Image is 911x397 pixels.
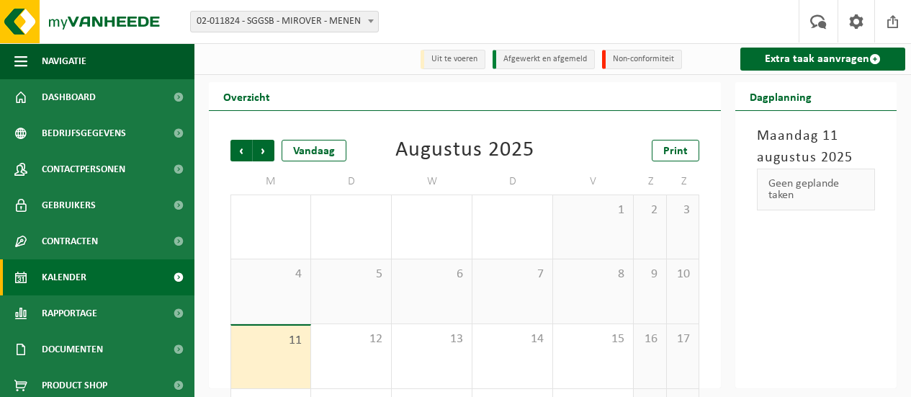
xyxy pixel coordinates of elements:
span: 30 [399,202,465,218]
span: Rapportage [42,295,97,331]
h2: Overzicht [209,82,284,110]
span: 12 [318,331,384,347]
li: Non-conformiteit [602,50,682,69]
span: 4 [238,267,303,282]
span: 02-011824 - SGGSB - MIROVER - MENEN [190,11,379,32]
span: 14 [480,331,545,347]
div: Vandaag [282,140,346,161]
span: Volgende [253,140,274,161]
li: Afgewerkt en afgemeld [493,50,595,69]
span: 02-011824 - SGGSB - MIROVER - MENEN [191,12,378,32]
td: M [230,169,311,195]
span: 16 [641,331,659,347]
span: 11 [238,333,303,349]
span: 1 [560,202,626,218]
span: 15 [560,331,626,347]
span: Documenten [42,331,103,367]
span: Print [663,146,688,157]
span: 29 [318,202,384,218]
td: Z [634,169,667,195]
h3: Maandag 11 augustus 2025 [757,125,875,169]
span: 28 [238,202,303,218]
a: Extra taak aanvragen [740,48,905,71]
td: D [472,169,553,195]
div: Geen geplande taken [757,169,875,210]
span: 8 [560,267,626,282]
span: 7 [480,267,545,282]
span: 2 [641,202,659,218]
span: Gebruikers [42,187,96,223]
span: 5 [318,267,384,282]
td: Z [667,169,700,195]
a: Print [652,140,699,161]
span: Navigatie [42,43,86,79]
span: Contracten [42,223,98,259]
span: Contactpersonen [42,151,125,187]
li: Uit te voeren [421,50,485,69]
span: 10 [674,267,692,282]
span: 13 [399,331,465,347]
span: Vorige [230,140,252,161]
span: 31 [480,202,545,218]
span: Bedrijfsgegevens [42,115,126,151]
td: W [392,169,472,195]
span: Dashboard [42,79,96,115]
span: 6 [399,267,465,282]
span: 9 [641,267,659,282]
span: 17 [674,331,692,347]
span: 3 [674,202,692,218]
td: V [553,169,634,195]
h2: Dagplanning [735,82,826,110]
div: Augustus 2025 [395,140,534,161]
td: D [311,169,392,195]
span: Kalender [42,259,86,295]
